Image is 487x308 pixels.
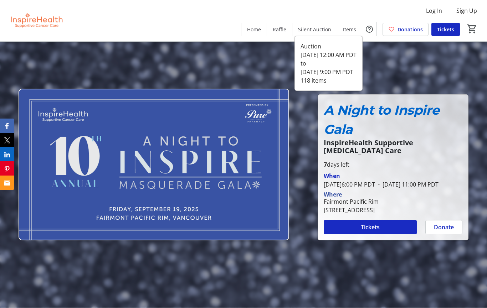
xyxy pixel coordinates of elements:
div: Auction [301,42,357,51]
div: 118 items [301,76,357,85]
a: Items [337,23,362,36]
button: Cart [466,22,478,35]
span: Items [343,26,356,33]
span: Home [247,26,261,33]
a: Tickets [431,23,460,36]
span: Raffle [273,26,286,33]
div: [STREET_ADDRESS] [324,206,379,214]
span: Log In [426,6,442,15]
button: Log In [420,5,448,16]
span: Sign Up [456,6,477,15]
span: Donations [398,26,423,33]
div: [DATE] 12:00 AM PDT [301,51,357,59]
button: Sign Up [451,5,483,16]
em: A Night to Inspire Gala [324,102,440,137]
button: Donate [425,220,462,234]
span: [DATE] 6:00 PM PDT [324,181,375,188]
span: [DATE] 11:00 PM PDT [375,181,439,188]
span: Donate [434,223,454,231]
button: Tickets [324,220,417,234]
div: [DATE] 9:00 PM PDT [301,68,357,76]
span: Silent Auction [298,26,331,33]
div: When [324,172,340,180]
p: InspireHealth Supportive [MEDICAL_DATA] Care [324,139,462,155]
span: 7 [324,161,327,168]
a: Donations [383,23,429,36]
a: Raffle [267,23,292,36]
span: Tickets [361,223,380,231]
button: Help [362,22,376,36]
span: Tickets [437,26,454,33]
div: Where [324,192,342,197]
a: Home [241,23,267,36]
div: Fairmont Pacific Rim [324,197,379,206]
img: InspireHealth Supportive Cancer Care's Logo [4,3,68,38]
img: Campaign CTA Media Photo [19,89,289,241]
div: to [301,59,357,68]
p: days left [324,160,462,169]
span: - [375,181,383,188]
a: Silent Auction [292,23,337,36]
